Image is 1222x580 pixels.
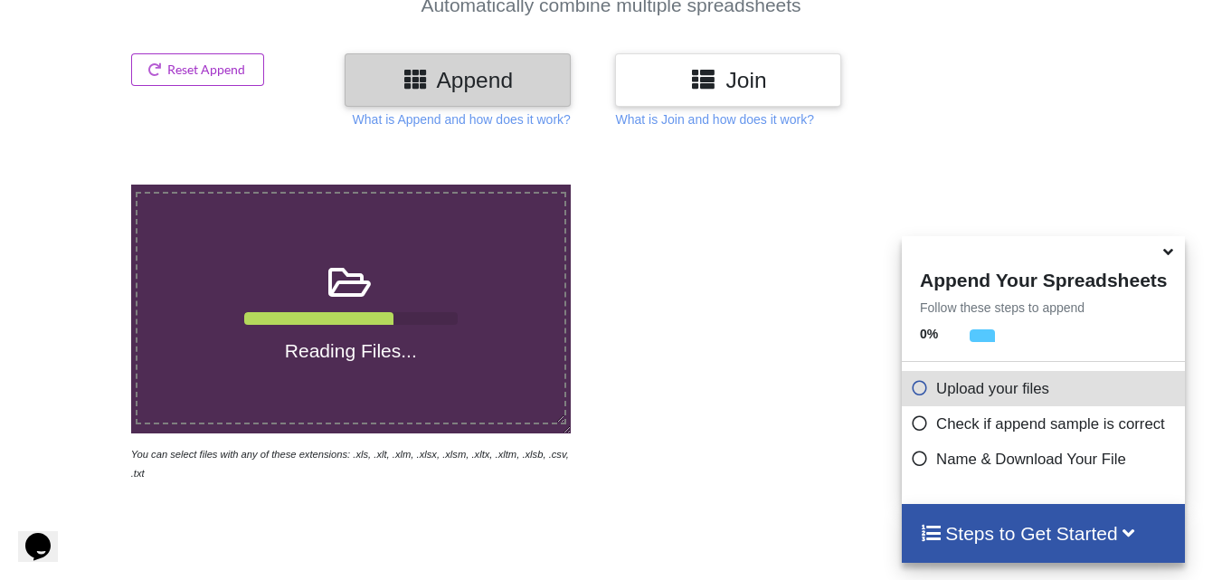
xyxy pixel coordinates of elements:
p: What is Join and how does it work? [615,110,813,128]
i: You can select files with any of these extensions: .xls, .xlt, .xlm, .xlsx, .xlsm, .xltx, .xltm, ... [131,449,569,479]
p: Check if append sample is correct [911,413,1180,435]
p: Name & Download Your File [911,448,1180,471]
p: Upload your files [911,377,1180,400]
h3: Join [629,67,828,93]
p: What is Append and how does it work? [353,110,571,128]
h4: Steps to Get Started [920,522,1167,545]
p: Follow these steps to append [902,299,1185,317]
h4: Append Your Spreadsheets [902,264,1185,291]
h3: Append [358,67,557,93]
button: Reset Append [131,53,265,86]
iframe: chat widget [18,508,76,562]
h4: Reading Files... [137,339,564,362]
b: 0 % [920,327,938,341]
